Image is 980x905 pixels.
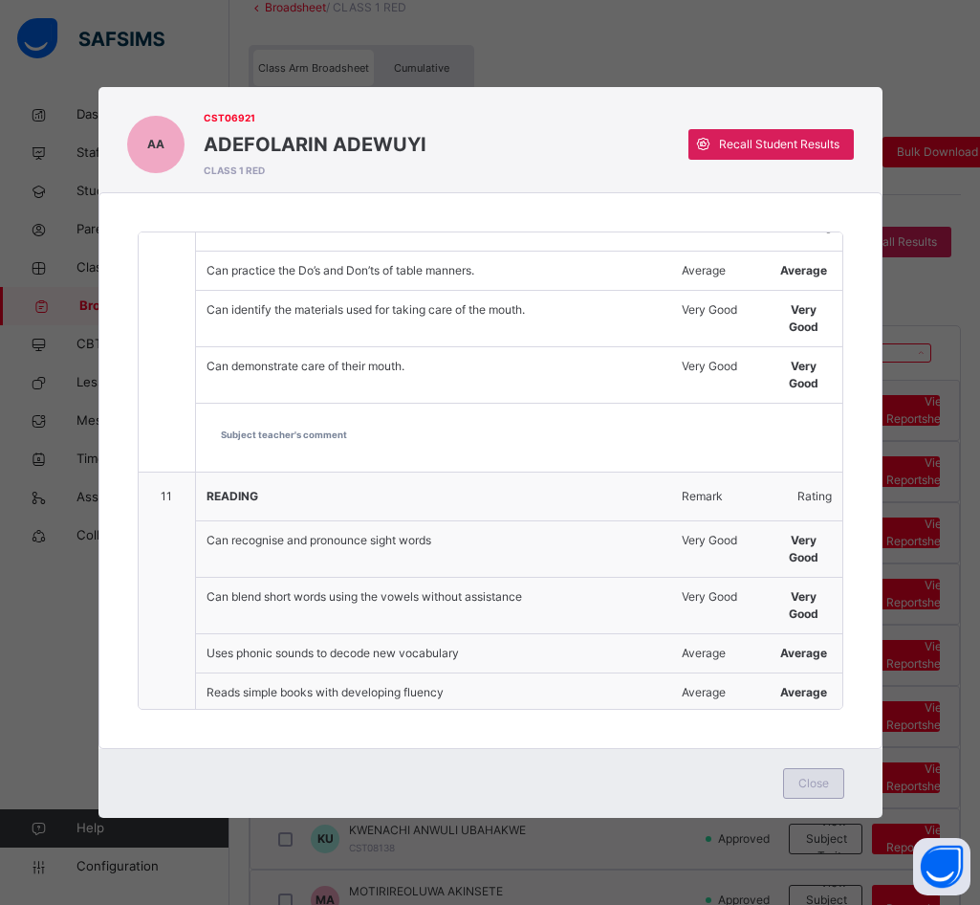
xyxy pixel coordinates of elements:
span: Subject teacher's comment [221,429,817,442]
span: CLASS 1 RED [204,164,426,178]
strong: Very Good [789,589,818,621]
div: Very Good [672,292,764,328]
span: Close [798,775,829,792]
span: Recall Student Results [719,136,839,153]
span: ADEFOLARIN ADEWUYI [204,130,426,159]
strong: Average [780,263,827,277]
button: Open asap [913,838,970,895]
div: Very Good [672,522,764,559]
div: Remark [672,474,764,519]
div: Very Good [672,348,764,385]
div: 11 [140,474,195,519]
span: AA [147,136,164,153]
div: Can recognise and pronounce sight words [197,522,670,559]
strong: Very Good [789,302,818,334]
div: Very Good [672,579,764,615]
span: HOME ECONOMICS [207,219,315,233]
strong: Average [780,646,827,660]
div: Rating [767,474,841,519]
div: Can identify the materials used for taking care of the mouth. [197,292,670,328]
div: Can blend short words using the vowels without assistance [197,579,670,615]
strong: Very Good [789,359,818,390]
strong: Very Good [789,533,818,564]
span: CST06921 [204,111,426,125]
div: Can demonstrate care of their mouth. [197,348,670,385]
div: Uses phonic sounds to decode new vocabulary [197,635,670,672]
div: Reads simple books with developing fluency [197,674,670,711]
div: Average [672,674,764,711]
strong: Average [780,685,827,699]
span: READING [207,489,258,503]
div: Can practice the Do’s and Don’ts of table manners. [197,253,670,289]
div: Average [672,635,764,672]
div: Average [672,253,764,289]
